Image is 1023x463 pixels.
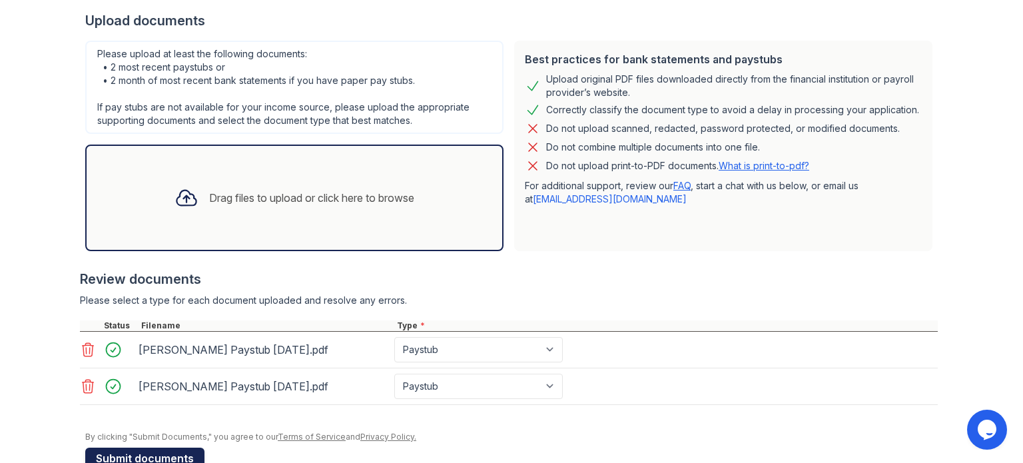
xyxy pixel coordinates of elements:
[525,51,922,67] div: Best practices for bank statements and paystubs
[546,73,922,99] div: Upload original PDF files downloaded directly from the financial institution or payroll provider’...
[85,432,938,442] div: By clicking "Submit Documents," you agree to our and
[673,180,691,191] a: FAQ
[139,339,389,360] div: [PERSON_NAME] Paystub [DATE].pdf
[394,320,938,331] div: Type
[80,270,938,288] div: Review documents
[546,139,760,155] div: Do not combine multiple documents into one file.
[967,410,1010,450] iframe: chat widget
[101,320,139,331] div: Status
[139,320,394,331] div: Filename
[525,179,922,206] p: For additional support, review our , start a chat with us below, or email us at
[533,193,687,205] a: [EMAIL_ADDRESS][DOMAIN_NAME]
[546,102,919,118] div: Correctly classify the document type to avoid a delay in processing your application.
[85,41,504,134] div: Please upload at least the following documents: • 2 most recent paystubs or • 2 month of most rec...
[209,190,414,206] div: Drag files to upload or click here to browse
[546,121,900,137] div: Do not upload scanned, redacted, password protected, or modified documents.
[80,294,938,307] div: Please select a type for each document uploaded and resolve any errors.
[139,376,389,397] div: [PERSON_NAME] Paystub [DATE].pdf
[85,11,938,30] div: Upload documents
[278,432,346,442] a: Terms of Service
[360,432,416,442] a: Privacy Policy.
[546,159,809,173] p: Do not upload print-to-PDF documents.
[719,160,809,171] a: What is print-to-pdf?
